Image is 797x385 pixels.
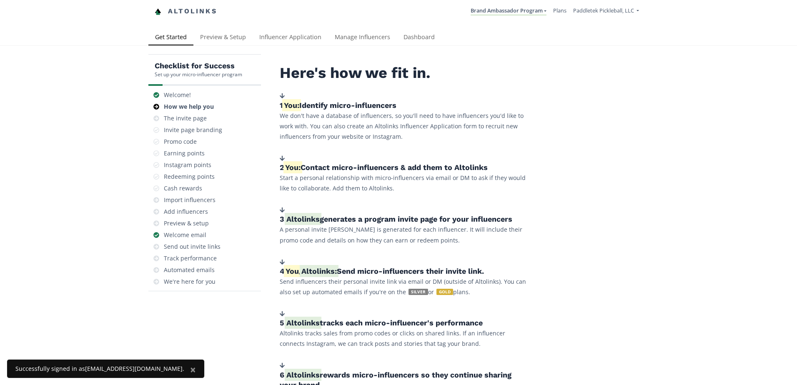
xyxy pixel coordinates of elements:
[286,318,320,327] span: Altolinks
[406,288,428,296] a: SILVER
[155,8,161,15] img: favicon-32x32.png
[164,91,191,99] div: Welcome!
[284,101,299,110] span: You:
[164,254,217,262] div: Track performance
[328,30,397,46] a: Manage Influencers
[280,276,530,297] p: Send influencers their personal invite link via email or DM (outside of Altolinks). You can also ...
[164,242,221,251] div: Send out invite links
[280,214,530,224] h5: 3. generates a program invite page for your influencers
[164,102,214,111] div: How we help you
[182,360,204,380] button: Close
[164,161,211,169] div: Instagram points
[164,231,206,239] div: Welcome email
[15,365,184,373] div: Successfully signed in as [EMAIL_ADDRESS][DOMAIN_NAME] .
[164,196,216,204] div: Import influencers
[286,215,320,223] span: Altolinks
[397,30,441,46] a: Dashboard
[280,100,530,110] h5: 1. Identify micro-influencers
[436,289,453,295] span: GOLD
[193,30,253,46] a: Preview & Setup
[280,318,530,328] h5: 5. tracks each micro-influencer's performance
[280,172,530,193] p: Start a personal relationship with micro-influencers via email or DM to ask if they would like to...
[164,172,215,181] div: Redeeming points
[155,61,242,71] h5: Checklist for Success
[190,362,196,376] span: ×
[164,126,222,134] div: Invite page branding
[280,162,530,172] h5: 2. Contact micro-influencers & add them to Altolinks
[301,267,337,275] span: Altolinks:
[285,163,301,172] span: You:
[409,289,428,295] span: SILVER
[471,7,546,16] a: Brand Ambassador Program
[573,7,639,16] a: Paddletek Pickleball, LLC
[280,328,530,349] p: Altolinks tracks sales from promo codes or clicks on shared links. If an influencer connects Inst...
[164,184,202,192] div: Cash rewards
[280,110,530,142] p: We don't have a database of influencers, so you'll need to have influencers you'd like to work wi...
[164,137,197,146] div: Promo code
[164,277,216,286] div: We're here for you
[164,266,215,274] div: Automated emails
[155,71,242,78] div: Set up your micro-influencer program
[164,114,207,122] div: The invite page
[553,7,566,14] a: Plans
[164,219,209,227] div: Preview & setup
[164,149,205,157] div: Earning points
[148,30,193,46] a: Get Started
[280,224,530,245] p: A personal invite [PERSON_NAME] is generated for each influencer. It will include their promo cod...
[434,288,453,296] a: GOLD
[286,370,320,379] span: Altolinks
[280,65,530,82] h2: Here's how we fit in.
[286,267,299,275] span: You
[164,207,208,216] div: Add influencers
[253,30,328,46] a: Influencer Application
[280,266,530,276] h5: 4. / Send micro-influencers their invite link.
[155,5,217,18] a: Altolinks
[573,7,634,14] span: Paddletek Pickleball, LLC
